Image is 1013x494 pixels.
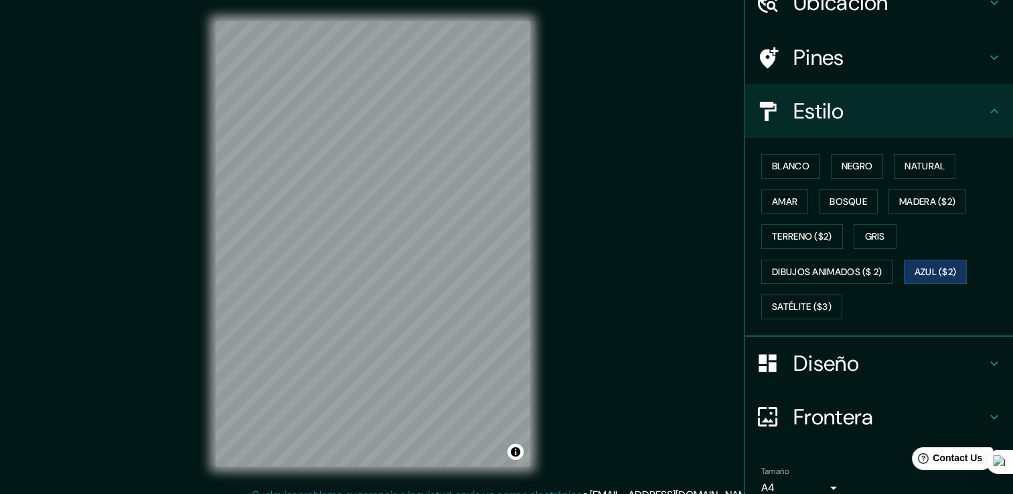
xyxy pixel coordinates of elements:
button: Terreno ($2) [761,224,843,249]
h4: Diseño [793,350,986,377]
label: Tamaño [761,465,789,477]
font: Natural [905,158,945,175]
div: Frontera [745,390,1013,444]
h4: Estilo [793,98,986,125]
button: Blanco [761,154,820,179]
canvas: Mapa [216,21,530,467]
button: Negro [831,154,884,179]
font: Dibujos animados ($ 2) [772,264,882,280]
button: Bosque [819,189,878,214]
font: Negro [842,158,873,175]
font: Terreno ($2) [772,228,832,245]
font: Bosque [830,193,867,210]
font: Gris [865,228,885,245]
button: Amar [761,189,808,214]
button: Natural [894,154,955,179]
font: Amar [772,193,797,210]
font: Blanco [772,158,809,175]
div: Pines [745,31,1013,84]
button: Azul ($2) [904,260,967,284]
button: Gris [854,224,897,249]
button: Madera ($2) [888,189,966,214]
font: Satélite ($3) [772,299,832,315]
font: Azul ($2) [915,264,957,280]
button: Satélite ($3) [761,295,842,319]
iframe: Help widget launcher [894,442,998,479]
div: Diseño [745,337,1013,390]
h4: Frontera [793,404,986,430]
button: Dibujos animados ($ 2) [761,260,893,284]
h4: Pines [793,44,986,71]
font: Madera ($2) [899,193,955,210]
div: Estilo [745,84,1013,138]
button: Alternar atribución [508,444,524,460]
